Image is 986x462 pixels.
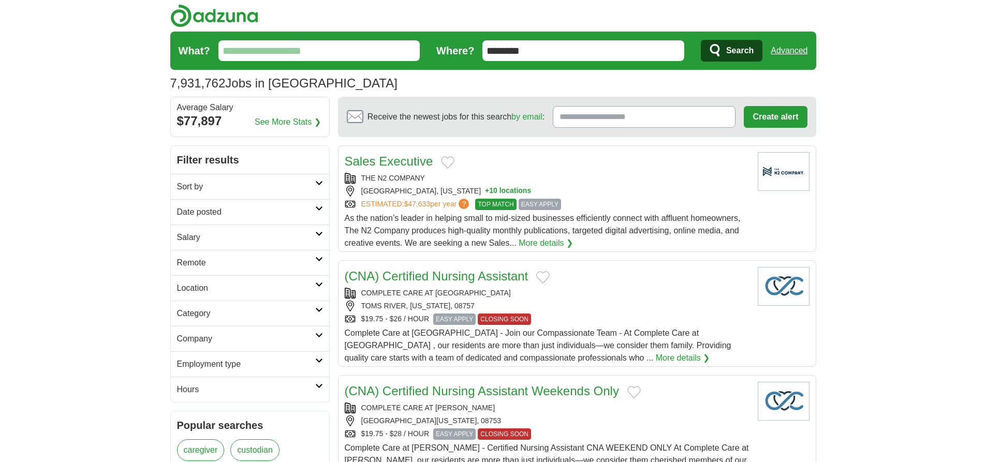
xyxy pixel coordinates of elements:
[361,199,472,210] a: ESTIMATED:$47,633per year?
[177,358,315,370] h2: Employment type
[177,181,315,193] h2: Sort by
[519,199,561,210] span: EASY APPLY
[171,174,329,199] a: Sort by
[436,43,474,58] label: Where?
[179,43,210,58] label: What?
[478,314,531,325] span: CLOSING SOON
[177,103,323,112] div: Average Salary
[345,154,433,168] a: Sales Executive
[701,40,762,62] button: Search
[170,4,258,27] img: Adzuna logo
[171,250,329,275] a: Remote
[171,225,329,250] a: Salary
[627,386,641,398] button: Add to favorite jobs
[345,269,528,283] a: (CNA) Certified Nursing Assistant
[758,152,810,191] img: Company logo
[433,314,476,325] span: EASY APPLY
[345,186,749,197] div: [GEOGRAPHIC_DATA], [US_STATE]
[771,40,807,61] a: Advanced
[177,418,323,433] h2: Popular searches
[171,275,329,301] a: Location
[485,186,531,197] button: +10 locations
[177,439,225,461] a: caregiver
[485,186,489,197] span: +
[758,382,810,421] img: Company logo
[367,111,544,123] span: Receive the newest jobs for this search :
[171,146,329,174] h2: Filter results
[171,326,329,351] a: Company
[345,214,741,247] span: As the nation’s leader in helping small to mid-sized businesses efficiently connect with affluent...
[345,301,749,311] div: TOMS RIVER, [US_STATE], 08757
[171,351,329,377] a: Employment type
[171,377,329,402] a: Hours
[536,271,550,284] button: Add to favorite jobs
[656,352,710,364] a: More details ❯
[171,301,329,326] a: Category
[345,428,749,440] div: $19.75 - $28 / HOUR
[345,384,619,398] a: (CNA) Certified Nursing Assistant Weekends Only
[177,112,323,130] div: $77,897
[177,383,315,396] h2: Hours
[345,415,749,426] div: [GEOGRAPHIC_DATA][US_STATE], 08753
[230,439,279,461] a: custodian
[519,237,573,249] a: More details ❯
[744,106,807,128] button: Create alert
[459,199,469,209] span: ?
[177,282,315,294] h2: Location
[404,200,430,208] span: $47,633
[177,231,315,244] h2: Salary
[478,428,531,440] span: CLOSING SOON
[726,40,754,61] span: Search
[345,329,731,362] span: Complete Care at [GEOGRAPHIC_DATA] - Join our Compassionate Team - At Complete Care at [GEOGRAPHI...
[170,74,226,93] span: 7,931,762
[170,76,398,90] h1: Jobs in [GEOGRAPHIC_DATA]
[433,428,476,440] span: EASY APPLY
[177,257,315,269] h2: Remote
[758,267,810,306] img: Company logo
[511,112,542,121] a: by email
[475,199,516,210] span: TOP MATCH
[177,307,315,320] h2: Category
[441,156,454,169] button: Add to favorite jobs
[345,403,749,413] div: COMPLETE CARE AT [PERSON_NAME]
[171,199,329,225] a: Date posted
[345,173,749,184] div: THE N2 COMPANY
[345,288,749,299] div: COMPLETE CARE AT [GEOGRAPHIC_DATA]
[177,333,315,345] h2: Company
[177,206,315,218] h2: Date posted
[345,314,749,325] div: $19.75 - $26 / HOUR
[255,116,321,128] a: See More Stats ❯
